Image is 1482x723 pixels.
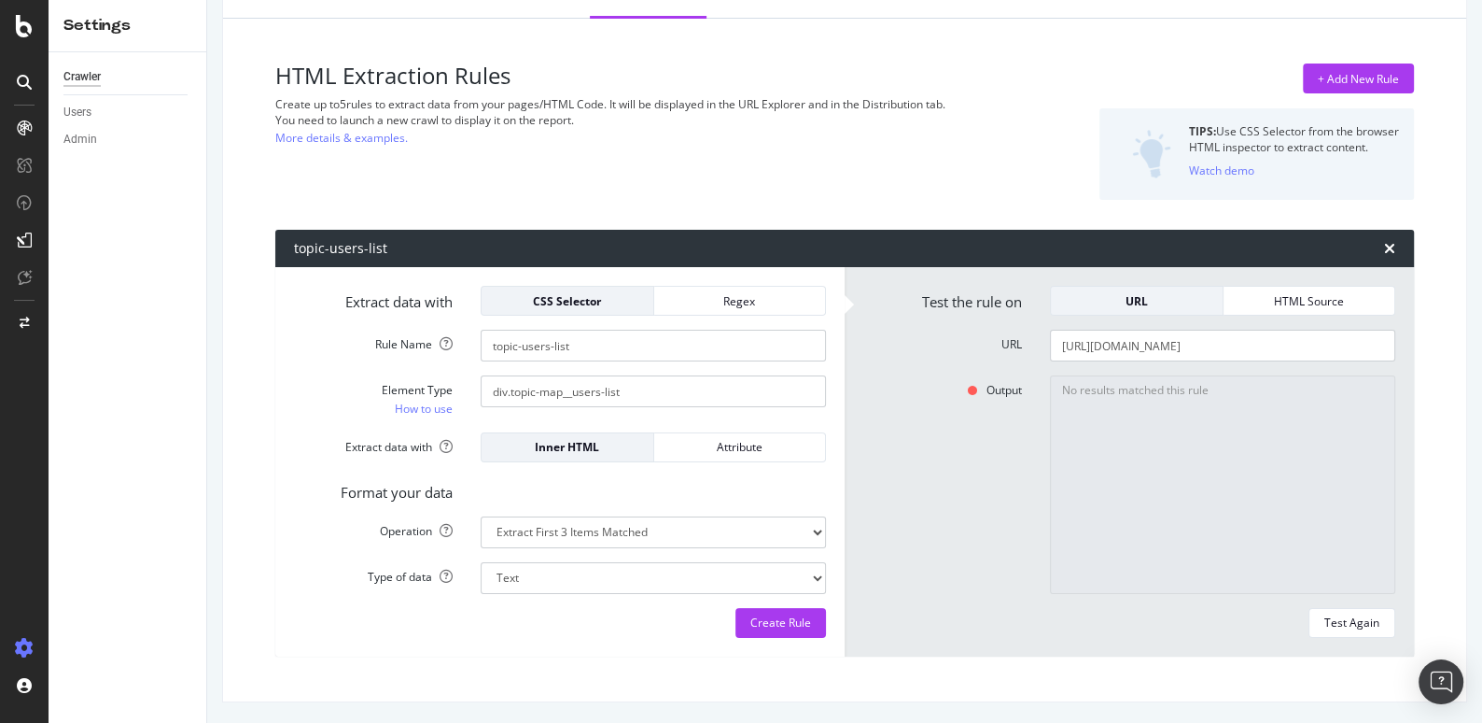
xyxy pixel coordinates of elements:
[1189,123,1216,139] strong: TIPS:
[280,476,467,503] label: Format your data
[275,112,1025,128] div: You need to launch a new crawl to display it on the report.
[280,286,467,312] label: Extract data with
[849,376,1036,398] label: Output
[496,293,638,309] div: CSS Selector
[481,432,654,462] button: Inner HTML
[849,330,1036,352] label: URL
[275,64,1025,88] h3: HTML Extraction Rules
[849,286,1036,312] label: Test the rule on
[1189,123,1399,139] div: Use CSS Selector from the browser
[669,293,811,309] div: Regex
[1050,286,1223,316] button: URL
[481,330,826,361] input: Provide a name
[63,103,91,122] div: Users
[1238,293,1380,309] div: HTML Source
[735,608,826,638] button: Create Rule
[294,239,387,258] div: topic-users-list
[280,562,467,585] label: Type of data
[1419,659,1463,704] div: Open Intercom Messenger
[654,286,827,316] button: Regex
[280,432,467,455] label: Extract data with
[280,517,467,539] label: Operation
[63,103,193,122] a: Users
[669,439,811,455] div: Attribute
[1318,71,1399,87] div: + Add New Rule
[1189,139,1399,155] div: HTML inspector to extract content.
[1223,286,1396,316] button: HTML Source
[275,128,408,148] a: More details & examples.
[1050,330,1395,361] input: Set a URL
[1189,155,1254,185] button: Watch demo
[1050,376,1395,594] textarea: No results matched this rule
[481,286,654,316] button: CSS Selector
[1308,608,1395,638] button: Test Again
[1384,241,1395,256] div: times
[1066,293,1208,309] div: URL
[63,67,101,87] div: Crawler
[63,67,193,87] a: Crawler
[280,330,467,352] label: Rule Name
[1303,64,1414,93] button: + Add New Rule
[496,439,638,455] div: Inner HTML
[1189,163,1254,178] div: Watch demo
[63,130,97,149] div: Admin
[63,15,191,36] div: Settings
[395,399,453,418] a: How to use
[1132,130,1171,178] img: DZQOUYU0WpgAAAAASUVORK5CYII=
[63,130,193,149] a: Admin
[654,432,827,462] button: Attribute
[1324,615,1379,631] div: Test Again
[481,376,826,407] input: CSS Expression
[294,382,453,398] div: Element Type
[275,96,1025,112] div: Create up to 5 rules to extract data from your pages/HTML Code. It will be displayed in the URL E...
[750,615,811,631] div: Create Rule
